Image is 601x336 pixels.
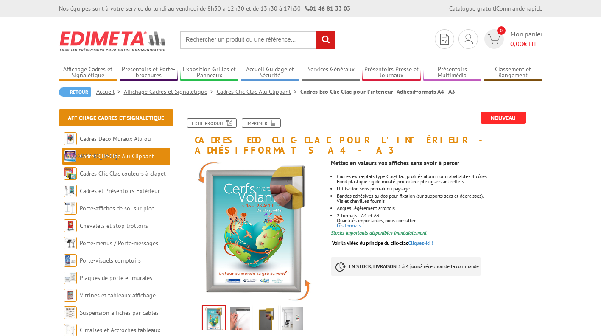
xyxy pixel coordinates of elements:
strong: Adhésif [397,88,416,95]
a: Affichage Cadres et Signalétique [59,66,117,80]
span: Voir la vidéo du principe du clic-clac [332,240,408,246]
a: Cadres Clic-Clac couleurs à clapet [80,170,166,177]
span: 0,00 [510,39,523,48]
img: 2142232a_cadre_visu-clic_adhesif_dos2.jpg [256,307,277,333]
img: Vitrines et tableaux affichage [64,289,77,302]
a: Suspension affiches par câbles [80,309,159,316]
a: Porte-visuels comptoirs [80,257,141,264]
a: Cadres Clic-Clac Alu Clippant [80,152,154,160]
a: Affichage Cadres et Signalétique [124,88,217,95]
img: Edimeta [59,25,167,57]
p: Bandes adhésives au dos pour fixation (sur supports secs et dégraissés). [337,193,542,199]
img: Cadres et Présentoirs Extérieur [64,185,77,197]
a: Cadres Clic-Clac Alu Clippant [217,88,300,95]
a: Fiche produit [187,118,237,128]
span: Nouveau [481,112,526,124]
a: Imprimer [242,118,281,128]
a: Chevalets et stop trottoirs [80,222,148,230]
a: Retour [59,87,91,97]
li: Cadres Eco Clic-Clac pour l'intérieur - formats A4 - A3 [300,87,455,96]
a: Présentoirs et Porte-brochures [120,66,178,80]
img: cadre_alu_affichage_visu_clic_a6_a5_a4_a3_a2_a1_b2_214226_214225_214224c_214224_214223_214222_214... [230,307,250,333]
li: Cadres extra-plats type Clic-Clac, profilés aluminium rabattables 4 côtés. Fond plastique rigide ... [337,174,542,184]
img: devis rapide [464,34,473,44]
a: Les formats [337,222,361,229]
img: Porte-affiches de sol sur pied [64,202,77,215]
img: 2142232a_cadre_visu-clic_adhesif_devant_dos.jpg [203,306,225,333]
img: Porte-menus / Porte-messages [64,237,77,249]
img: Suspension affiches par câbles [64,306,77,319]
li: Angles légèrement arrondis [337,206,542,211]
li: Utilisation sens portrait ou paysage. [337,186,542,191]
img: Porte-visuels comptoirs [64,254,77,267]
span: € HT [510,39,542,49]
strong: Adhésif [195,144,251,156]
a: Affichage Cadres et Signalétique [68,114,164,122]
input: rechercher [316,31,335,49]
a: Catalogue gratuit [449,5,495,12]
img: Cadres Clic-Clac couleurs à clapet [64,167,77,180]
strong: Mettez en valeurs vos affiches sans avoir à percer [331,159,459,167]
img: Cadres Deco Muraux Alu ou Bois [64,132,77,145]
a: Plaques de porte et murales [80,274,152,282]
img: 2142232a_cadre_visu-clic_adhesif_devant_dos.jpg [182,160,325,302]
a: Présentoirs Multimédia [423,66,482,80]
span: 0 [497,26,506,35]
img: devis rapide [488,34,500,44]
a: Présentoirs Presse et Journaux [362,66,421,80]
a: Vitrines et tableaux affichage [80,291,156,299]
p: Vis et chevilles fournis [337,199,542,204]
font: Stocks importants disponibles immédiatement [331,230,427,236]
a: Cadres Deco Muraux Alu ou [GEOGRAPHIC_DATA] [64,135,151,160]
a: Classement et Rangement [484,66,542,80]
a: Accueil [96,88,124,95]
img: cadre_clic_clac_214226.jpg [282,307,303,333]
img: devis rapide [440,34,449,45]
strong: EN STOCK, LIVRAISON 3 à 4 jours [349,263,420,269]
a: Voir la vidéo du principe du clic-clacCliquez-ici ! [332,240,433,246]
a: Services Généraux [302,66,360,80]
a: devis rapide 0 Mon panier 0,00€ HT [482,29,542,49]
a: Commande rapide [496,5,542,12]
a: Accueil Guidage et Sécurité [241,66,299,80]
input: Rechercher un produit ou une référence... [180,31,335,49]
span: Mon panier [510,29,542,49]
a: Cimaises et Accroches tableaux [80,326,160,334]
p: Quantités importantes, nous consulter. [337,218,542,223]
a: Porte-menus / Porte-messages [80,239,158,247]
img: Plaques de porte et murales [64,272,77,284]
strong: 01 46 81 33 03 [305,5,350,12]
a: Porte-affiches de sol sur pied [80,204,154,212]
div: Nos équipes sont à votre service du lundi au vendredi de 8h30 à 12h30 et de 13h30 à 17h30 [59,4,350,13]
div: | [449,4,542,13]
a: Exposition Grilles et Panneaux [180,66,239,80]
img: Chevalets et stop trottoirs [64,219,77,232]
p: à réception de la commande [331,257,481,276]
p: 2 formats : A4 et A3 [337,213,542,218]
a: Cadres et Présentoirs Extérieur [80,187,160,195]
